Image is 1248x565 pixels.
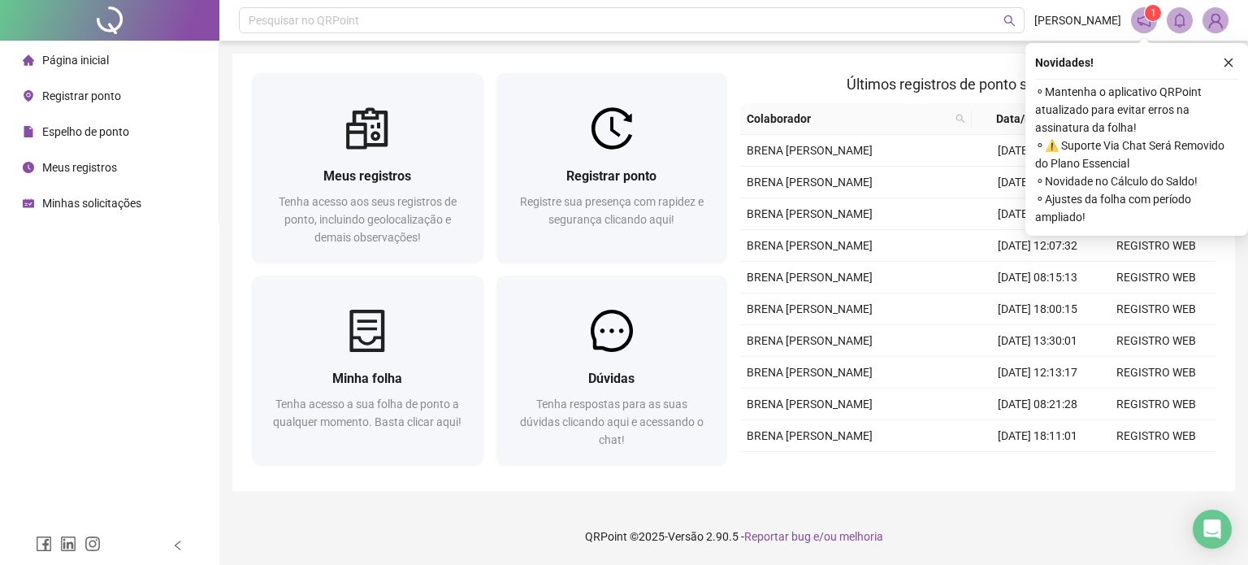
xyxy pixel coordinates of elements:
sup: 1 [1145,5,1161,21]
span: Dúvidas [588,371,635,386]
span: facebook [36,536,52,552]
span: notification [1137,13,1151,28]
span: BRENA [PERSON_NAME] [747,207,873,220]
span: Tenha acesso aos seus registros de ponto, incluindo geolocalização e demais observações! [279,195,457,244]
span: Registrar ponto [42,89,121,102]
td: REGISTRO WEB [1097,325,1215,357]
img: 87410 [1203,8,1228,33]
td: [DATE] 13:15:39 [978,198,1097,230]
td: REGISTRO WEB [1097,389,1215,420]
span: Reportar bug e/ou melhoria [744,530,883,543]
span: bell [1172,13,1187,28]
span: Versão [668,530,704,543]
a: Meus registrosTenha acesso aos seus registros de ponto, incluindo geolocalização e demais observa... [252,73,483,263]
td: [DATE] 18:00:19 [978,167,1097,198]
span: left [172,540,184,551]
th: Data/Hora [972,103,1087,135]
div: Open Intercom Messenger [1193,510,1232,549]
span: Últimos registros de ponto sincronizados [847,76,1109,93]
span: BRENA [PERSON_NAME] [747,398,873,411]
span: BRENA [PERSON_NAME] [747,366,873,379]
a: Registrar pontoRegistre sua presença com rapidez e segurança clicando aqui! [496,73,728,263]
span: Minha folha [332,371,402,386]
td: REGISTRO WEB [1097,293,1215,325]
td: [DATE] 13:30:01 [978,325,1097,357]
td: REGISTRO WEB [1097,357,1215,389]
td: REGISTRO WEB [1097,420,1215,452]
span: Minhas solicitações [42,197,141,210]
span: BRENA [PERSON_NAME] [747,334,873,347]
span: home [23,54,34,66]
span: ⚬ Mantenha o aplicativo QRPoint atualizado para evitar erros na assinatura da folha! [1035,83,1238,137]
span: Registrar ponto [566,168,656,184]
span: Página inicial [42,54,109,67]
span: BRENA [PERSON_NAME] [747,429,873,442]
span: ⚬ ⚠️ Suporte Via Chat Será Removido do Plano Essencial [1035,137,1238,172]
span: close [1223,57,1234,68]
footer: QRPoint © 2025 - 2.90.5 - [219,508,1248,565]
span: linkedin [60,536,76,552]
span: instagram [84,536,101,552]
td: [DATE] 18:00:15 [978,293,1097,325]
span: BRENA [PERSON_NAME] [747,144,873,157]
span: [PERSON_NAME] [1034,11,1121,29]
span: BRENA [PERSON_NAME] [747,302,873,315]
span: ⚬ Novidade no Cálculo do Saldo! [1035,172,1238,190]
span: search [1003,15,1016,27]
span: 1 [1150,7,1156,19]
span: BRENA [PERSON_NAME] [747,176,873,189]
td: REGISTRO WEB [1097,452,1215,484]
span: ⚬ Ajustes da folha com período ampliado! [1035,190,1238,226]
span: Registre sua presença com rapidez e segurança clicando aqui! [520,195,704,226]
span: Colaborador [747,110,949,128]
span: Data/Hora [978,110,1068,128]
span: clock-circle [23,162,34,173]
span: BRENA [PERSON_NAME] [747,271,873,284]
td: [DATE] 08:15:13 [978,262,1097,293]
span: Meus registros [42,161,117,174]
td: [DATE] 07:57:45 [978,135,1097,167]
td: [DATE] 18:11:01 [978,420,1097,452]
span: search [952,106,968,131]
span: BRENA [PERSON_NAME] [747,239,873,252]
td: REGISTRO WEB [1097,262,1215,293]
span: Tenha acesso a sua folha de ponto a qualquer momento. Basta clicar aqui! [273,398,461,428]
td: [DATE] 12:13:17 [978,357,1097,389]
span: search [955,114,965,124]
td: [DATE] 08:21:28 [978,389,1097,420]
td: [DATE] 12:07:32 [978,230,1097,262]
span: schedule [23,198,34,209]
span: Meus registros [323,168,411,184]
span: Novidades ! [1035,54,1094,72]
span: environment [23,90,34,102]
td: [DATE] 13:12:35 [978,452,1097,484]
span: file [23,126,34,137]
span: Tenha respostas para as suas dúvidas clicando aqui e acessando o chat! [520,398,704,446]
td: REGISTRO WEB [1097,230,1215,262]
a: Minha folhaTenha acesso a sua folha de ponto a qualquer momento. Basta clicar aqui! [252,276,483,465]
span: Espelho de ponto [42,125,129,138]
a: DúvidasTenha respostas para as suas dúvidas clicando aqui e acessando o chat! [496,276,728,465]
